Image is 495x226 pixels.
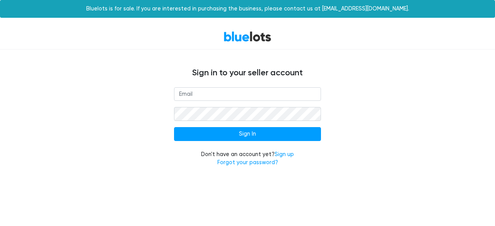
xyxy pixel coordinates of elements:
a: BlueLots [224,31,271,42]
a: Forgot your password? [217,159,278,166]
input: Sign In [174,127,321,141]
div: Don't have an account yet? [174,150,321,167]
h4: Sign in to your seller account [15,68,480,78]
input: Email [174,87,321,101]
a: Sign up [275,151,294,158]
